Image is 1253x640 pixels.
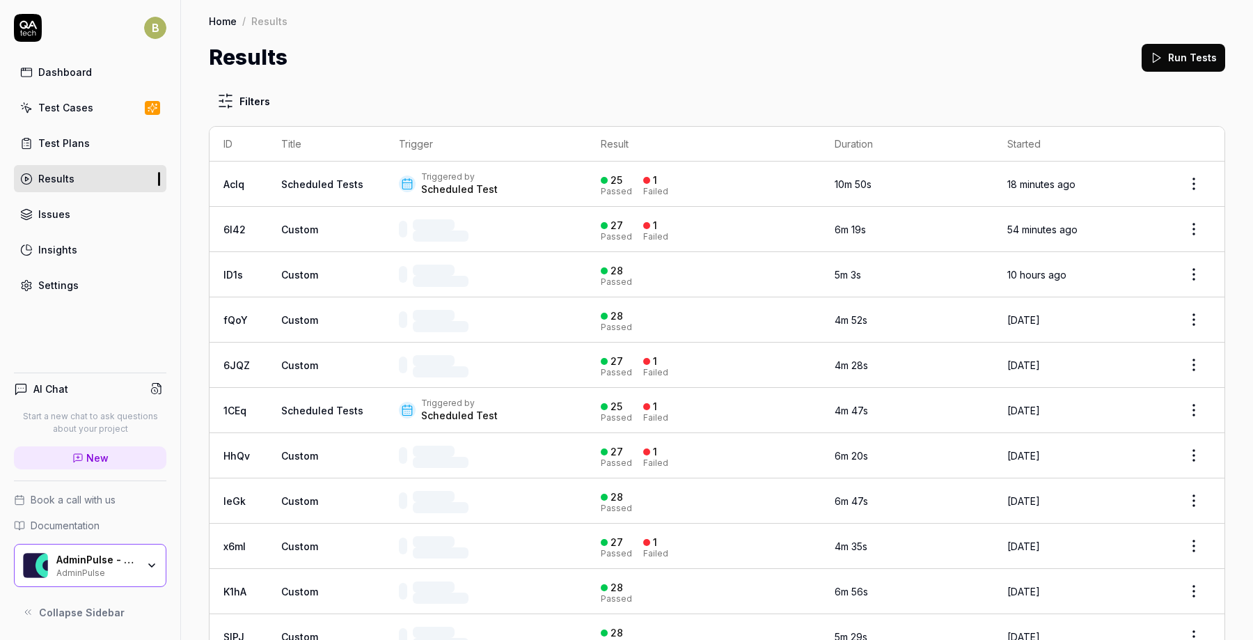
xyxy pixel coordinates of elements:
[835,314,867,326] time: 4m 52s
[31,492,116,507] span: Book a call with us
[281,269,318,281] span: Custom
[23,553,48,578] img: AdminPulse - 0475.384.429 Logo
[601,414,632,422] div: Passed
[1007,359,1040,371] time: [DATE]
[281,450,318,462] span: Custom
[14,201,166,228] a: Issues
[281,224,318,235] span: Custom
[610,627,623,639] div: 28
[14,518,166,533] a: Documentation
[643,459,668,467] div: Failed
[821,127,993,162] th: Duration
[601,504,632,513] div: Passed
[653,174,657,187] div: 1
[601,368,632,377] div: Passed
[610,265,623,277] div: 28
[835,178,872,190] time: 10m 50s
[56,566,137,577] div: AdminPulse
[421,182,498,196] div: Scheduled Test
[223,586,246,598] a: K1hA
[643,368,668,377] div: Failed
[1007,405,1040,416] time: [DATE]
[38,242,77,257] div: Insights
[610,174,622,187] div: 25
[1007,540,1040,552] time: [DATE]
[1007,178,1075,190] time: 18 minutes ago
[39,605,125,620] span: Collapse Sidebar
[835,450,868,462] time: 6m 20s
[835,359,868,371] time: 4m 28s
[385,127,587,162] th: Trigger
[835,405,868,416] time: 4m 47s
[1007,314,1040,326] time: [DATE]
[1142,44,1225,72] button: Run Tests
[14,410,166,435] p: Start a new chat to ask questions about your project
[601,459,632,467] div: Passed
[835,269,861,281] time: 5m 3s
[653,219,657,232] div: 1
[610,355,623,368] div: 27
[38,207,70,221] div: Issues
[223,314,248,326] a: fQoY
[281,540,318,552] span: Custom
[281,178,363,190] a: Scheduled Tests
[643,233,668,241] div: Failed
[610,446,623,458] div: 27
[281,314,318,326] span: Custom
[1007,495,1040,507] time: [DATE]
[1007,269,1066,281] time: 10 hours ago
[209,87,278,115] button: Filters
[1007,224,1078,235] time: 54 minutes ago
[281,405,363,416] a: Scheduled Tests
[14,544,166,587] button: AdminPulse - 0475.384.429 LogoAdminPulse - 0475.384.429AdminPulse
[610,582,623,594] div: 28
[1007,586,1040,598] time: [DATE]
[610,219,623,232] div: 27
[38,278,79,292] div: Settings
[587,127,821,162] th: Result
[38,171,74,186] div: Results
[209,14,237,28] a: Home
[14,130,166,157] a: Test Plans
[223,405,246,416] a: 1CEq
[643,187,668,196] div: Failed
[33,382,68,396] h4: AI Chat
[14,598,166,626] button: Collapse Sidebar
[223,224,246,235] a: 6l42
[835,586,868,598] time: 6m 56s
[601,323,632,331] div: Passed
[653,400,657,413] div: 1
[601,187,632,196] div: Passed
[144,17,166,39] span: B
[14,94,166,121] a: Test Cases
[210,127,267,162] th: ID
[223,495,246,507] a: IeGk
[38,65,92,79] div: Dashboard
[38,136,90,150] div: Test Plans
[653,536,657,549] div: 1
[223,269,243,281] a: ID1s
[653,446,657,458] div: 1
[835,495,868,507] time: 6m 47s
[610,310,623,322] div: 28
[601,549,632,558] div: Passed
[993,127,1163,162] th: Started
[38,100,93,115] div: Test Cases
[610,491,623,504] div: 28
[421,409,498,423] div: Scheduled Test
[223,178,244,190] a: AcIq
[223,540,246,552] a: x6ml
[281,586,318,598] span: Custom
[14,236,166,263] a: Insights
[1007,450,1040,462] time: [DATE]
[835,224,866,235] time: 6m 19s
[601,278,632,286] div: Passed
[242,14,246,28] div: /
[421,398,498,409] div: Triggered by
[281,495,318,507] span: Custom
[643,414,668,422] div: Failed
[653,355,657,368] div: 1
[835,540,867,552] time: 4m 35s
[610,400,622,413] div: 25
[14,272,166,299] a: Settings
